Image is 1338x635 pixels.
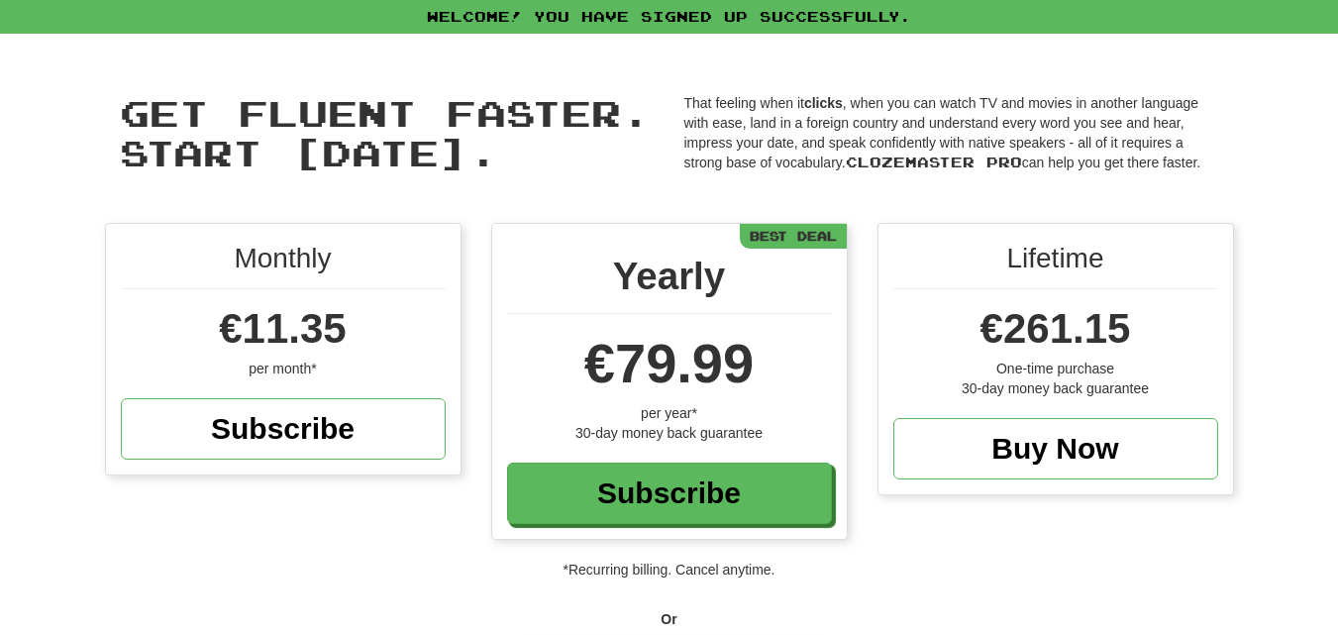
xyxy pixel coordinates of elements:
[980,305,1131,352] span: €261.15
[507,249,832,314] div: Yearly
[661,611,676,627] strong: Or
[684,93,1219,172] p: That feeling when it , when you can watch TV and movies in another language with ease, land in a ...
[893,359,1218,378] div: One-time purchase
[507,463,832,524] a: Subscribe
[584,332,754,394] span: €79.99
[507,403,832,423] div: per year*
[893,418,1218,479] a: Buy Now
[507,423,832,443] div: 30-day money back guarantee
[846,154,1022,170] span: Clozemaster Pro
[740,224,847,249] div: Best Deal
[804,95,843,111] strong: clicks
[893,239,1218,289] div: Lifetime
[121,239,446,289] div: Monthly
[121,359,446,378] div: per month*
[219,305,346,352] span: €11.35
[893,378,1218,398] div: 30-day money back guarantee
[121,398,446,460] a: Subscribe
[120,91,651,173] span: Get fluent faster. Start [DATE].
